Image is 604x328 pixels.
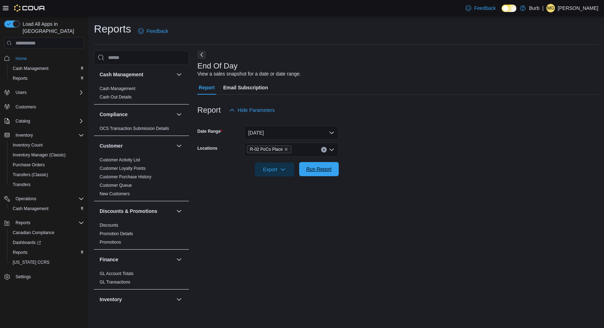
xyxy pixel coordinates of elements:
span: R-02 PoCo Place [247,145,292,153]
span: Cash Management [10,204,84,213]
button: Customer [175,142,183,150]
span: Operations [13,195,84,203]
img: Cova [14,5,46,12]
span: Customer Activity List [100,157,140,163]
span: Transfers [10,180,84,189]
button: Inventory Manager (Classic) [7,150,87,160]
button: Compliance [100,111,173,118]
button: [DATE] [244,126,339,140]
label: Locations [197,145,218,151]
span: Dashboards [13,240,41,245]
button: Reports [13,219,33,227]
span: Promotion Details [100,231,133,237]
span: Users [13,88,84,97]
a: GL Account Totals [100,271,134,276]
button: Reports [7,73,87,83]
button: Reports [1,218,87,228]
h3: Report [197,106,221,114]
span: Customers [13,102,84,111]
button: Inventory [1,130,87,140]
span: GL Account Totals [100,271,134,276]
h3: Cash Management [100,71,143,78]
div: Discounts & Promotions [94,221,189,249]
span: Canadian Compliance [10,228,84,237]
nav: Complex example [4,50,84,300]
a: Cash Management [10,64,51,73]
a: Cash Management [10,204,51,213]
button: Inventory [175,295,183,304]
button: Finance [100,256,173,263]
span: Feedback [147,28,168,35]
span: Reports [10,248,84,257]
a: New Customers [100,191,130,196]
a: Cash Out Details [100,95,132,100]
span: Run Report [306,166,332,173]
span: Reports [10,74,84,83]
a: Discounts [100,223,118,228]
a: OCS Transaction Submission Details [100,126,169,131]
span: New Customers [100,191,130,197]
a: Canadian Compliance [10,228,57,237]
a: Customer Queue [100,183,132,188]
div: Cash Management [94,84,189,104]
span: Catalog [13,117,84,125]
button: Finance [175,255,183,264]
span: Inventory Manager (Classic) [10,151,84,159]
button: Export [255,162,294,177]
button: Transfers [7,180,87,190]
span: Washington CCRS [10,258,84,267]
span: GL Transactions [100,279,130,285]
button: Cash Management [100,71,173,78]
button: Discounts & Promotions [100,208,173,215]
span: Home [13,54,84,62]
span: Users [16,90,26,95]
button: Transfers (Classic) [7,170,87,180]
span: Customer Loyalty Points [100,166,146,171]
span: Cash Out Details [100,94,132,100]
button: Purchase Orders [7,160,87,170]
span: [US_STATE] CCRS [13,260,49,265]
a: Feedback [135,24,171,38]
p: | [542,4,544,12]
h1: Reports [94,22,131,36]
span: Operations [16,196,36,202]
button: Inventory [13,131,36,139]
button: [US_STATE] CCRS [7,257,87,267]
span: Cash Management [13,206,48,211]
div: Compliance [94,124,189,136]
button: Customers [1,102,87,112]
span: Customer Purchase History [100,174,152,180]
a: Cash Management [100,86,135,91]
button: Catalog [1,116,87,126]
a: GL Transactions [100,280,130,285]
span: Settings [16,274,31,280]
h3: Finance [100,256,118,263]
button: Compliance [175,110,183,119]
button: Reports [7,248,87,257]
div: Matheson George [546,4,555,12]
span: Settings [13,272,84,281]
button: Settings [1,272,87,282]
a: Promotion Details [100,231,133,236]
span: Inventory [13,131,84,139]
span: Transfers (Classic) [10,171,84,179]
span: Customers [16,104,36,110]
span: Canadian Compliance [13,230,54,235]
button: Inventory Count [7,140,87,150]
span: Purchase Orders [10,161,84,169]
span: Catalog [16,118,30,124]
span: Promotions [100,239,121,245]
span: Home [16,56,27,61]
button: Cash Management [7,64,87,73]
span: Inventory Count [13,142,43,148]
button: Remove R-02 PoCo Place from selection in this group [284,147,288,151]
h3: Inventory [100,296,122,303]
span: Inventory Manager (Classic) [13,152,66,158]
button: Hide Parameters [226,103,278,117]
a: Feedback [463,1,498,15]
h3: End Of Day [197,62,238,70]
button: Open list of options [329,147,334,153]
